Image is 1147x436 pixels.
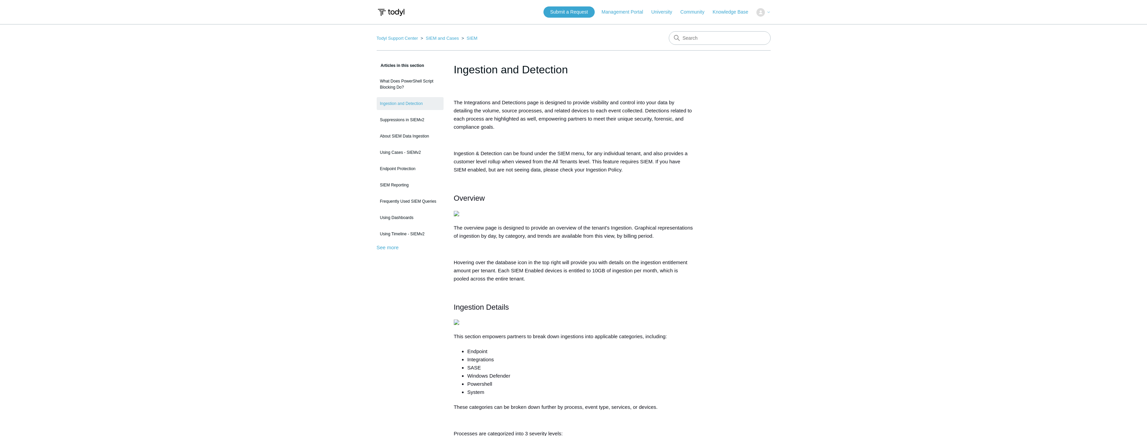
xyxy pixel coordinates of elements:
span: The overview page is designed to provide an overview of the tenant's Ingestion. Graphical represe... [454,225,693,239]
li: Todyl Support Center [377,36,419,41]
a: Ingestion and Detection [377,97,444,110]
a: Suppressions in SIEMv2 [377,113,444,126]
span: These categories can be broken down further by process, event type, services, or devices. [454,404,658,410]
a: Todyl Support Center [377,36,418,41]
a: Using Timeline - SIEMv2 [377,228,444,240]
img: 26763567709075 [454,320,459,325]
span: SASE [467,365,481,370]
h1: Ingestion and Detection [454,61,694,78]
a: Using Dashboards [377,211,444,224]
a: Knowledge Base [713,8,755,16]
span: Endpoint [467,348,487,354]
a: Management Portal [602,8,650,16]
span: Integrations [467,357,494,362]
a: Community [680,8,711,16]
li: SIEM [460,36,478,41]
span: System [467,389,484,395]
a: Frequently Used SIEM Queries [377,195,444,208]
a: See more [377,244,399,250]
span: Articles in this section [377,63,424,68]
img: 26763576884371 [454,211,459,216]
a: University [651,8,679,16]
a: What Does PowerShell Script Blocking Do? [377,75,444,94]
a: Submit a Request [543,6,595,18]
input: Search [669,31,771,45]
span: Windows Defender [467,373,510,379]
span: This section empowers partners to break down ingestions into applicable categories, including: [454,333,667,339]
a: About SIEM Data Ingestion [377,130,444,143]
a: Endpoint Protection [377,162,444,175]
img: Todyl Support Center Help Center home page [377,6,406,19]
span: Powershell [467,381,492,387]
li: SIEM and Cases [419,36,460,41]
a: Using Cases - SIEMv2 [377,146,444,159]
span: Overview [454,194,485,202]
a: SIEM and Cases [426,36,459,41]
span: The Integrations and Detections page is designed to provide visibility and control into your data... [454,99,692,130]
a: SIEM [467,36,478,41]
span: Ingestion Details [454,303,509,311]
a: SIEM Reporting [377,179,444,192]
span: Hovering over the database icon in the top right will provide you with details on the ingestion e... [454,259,687,281]
p: Ingestion & Detection can be found under the SIEM menu, for any individual tenant, and also provi... [454,149,694,174]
